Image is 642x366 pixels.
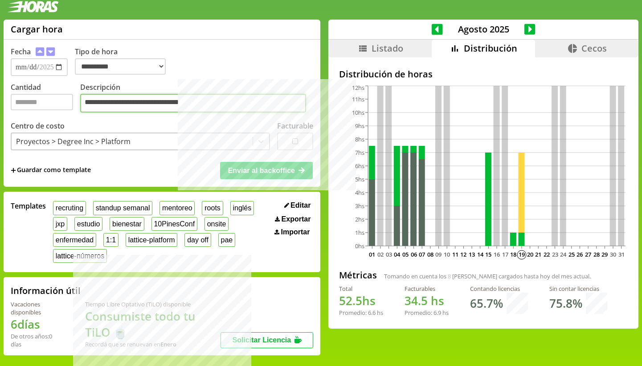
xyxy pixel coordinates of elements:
tspan: 3hs [355,202,364,210]
button: Exportar [272,215,313,224]
text: 02 [377,250,384,258]
input: Cantidad [11,94,73,110]
b: Enero [160,340,176,348]
text: 18 [510,250,516,258]
h1: hs [405,293,449,309]
label: Facturable [277,121,313,131]
text: 29 [601,250,608,258]
div: Tiempo Libre Optativo (TiLO) disponible [85,300,221,308]
text: 08 [427,250,433,258]
span: 52.5 [339,293,362,309]
textarea: Descripción [80,94,306,113]
text: 24 [560,250,567,258]
text: 10 [444,250,450,258]
label: Centro de costo [11,121,65,131]
text: 23 [552,250,558,258]
button: standup semanal [93,201,152,215]
span: Distribución [464,42,517,54]
text: 05 [402,250,409,258]
button: roots [202,201,223,215]
span: Editar [290,201,311,209]
text: 20 [527,250,533,258]
text: 25 [568,250,575,258]
img: logotipo [7,1,59,12]
label: Fecha [11,47,31,56]
div: Contando licencias [470,285,528,293]
h1: Consumiste todo tu TiLO 🍵 [85,308,221,340]
h1: 6 días [11,316,64,332]
span: +Guardar como template [11,165,91,175]
text: 17 [502,250,508,258]
button: inglés [230,201,254,215]
span: + [11,165,16,175]
button: 1:1 [103,233,119,247]
button: lattice-números [53,249,107,263]
span: 34.5 [405,293,428,309]
span: Importar [281,228,310,236]
button: mentoreo [159,201,195,215]
h1: hs [339,293,383,309]
div: Promedio: hs [405,309,449,317]
button: lattice-platform [126,233,178,247]
label: Cantidad [11,82,80,115]
span: Tomando en cuenta los [PERSON_NAME] cargados hasta hoy del mes actual. [384,272,591,280]
h1: Cargar hora [11,23,63,35]
button: enfermedad [53,233,96,247]
span: Templates [11,201,46,211]
button: estudio [74,217,102,231]
div: Promedio: hs [339,309,383,317]
span: Agosto 2025 [443,23,524,35]
tspan: 0hs [355,242,364,250]
button: recruting [53,201,86,215]
tspan: 11hs [352,95,364,103]
text: 31 [618,250,625,258]
h1: 75.8 % [549,295,582,311]
span: 6.6 [368,309,376,317]
span: 6.9 [433,309,441,317]
button: Solicitar Licencia [221,332,313,348]
button: pae [218,233,235,247]
div: Recordá que se renuevan en [85,340,221,348]
text: 12 [460,250,466,258]
text: 27 [585,250,591,258]
text: 28 [593,250,600,258]
h2: Información útil [11,285,81,297]
div: Proyectos > Degree Inc > Platform [16,137,131,146]
text: 26 [577,250,583,258]
span: Listado [372,42,403,54]
text: 22 [544,250,550,258]
label: Tipo de hora [75,47,173,76]
text: 09 [435,250,442,258]
button: bienestar [110,217,144,231]
text: 21 [535,250,541,258]
text: 01 [369,250,375,258]
span: Solicitar Licencia [233,336,291,344]
tspan: 2hs [355,215,364,223]
tspan: 6hs [355,162,364,170]
text: 07 [419,250,425,258]
tspan: 1hs [355,229,364,237]
h2: Distribución de horas [339,68,628,80]
div: Facturables [405,285,449,293]
select: Tipo de hora [75,58,166,75]
text: 11 [452,250,458,258]
button: day off [184,233,211,247]
text: 03 [386,250,392,258]
button: onsite [204,217,229,231]
tspan: 7hs [355,149,364,157]
span: Enviar al backoffice [228,167,295,174]
span: Exportar [282,215,311,223]
span: 8 [448,272,451,280]
text: 16 [494,250,500,258]
tspan: 9hs [355,122,364,130]
text: 13 [469,250,475,258]
text: 06 [411,250,417,258]
button: 10PinesConf [151,217,197,231]
tspan: 4hs [355,189,364,197]
tspan: 5hs [355,175,364,183]
tspan: 8hs [355,135,364,143]
text: 19 [519,250,525,258]
text: 15 [485,250,491,258]
div: De otros años: 0 días [11,332,64,348]
tspan: 10hs [352,109,364,117]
